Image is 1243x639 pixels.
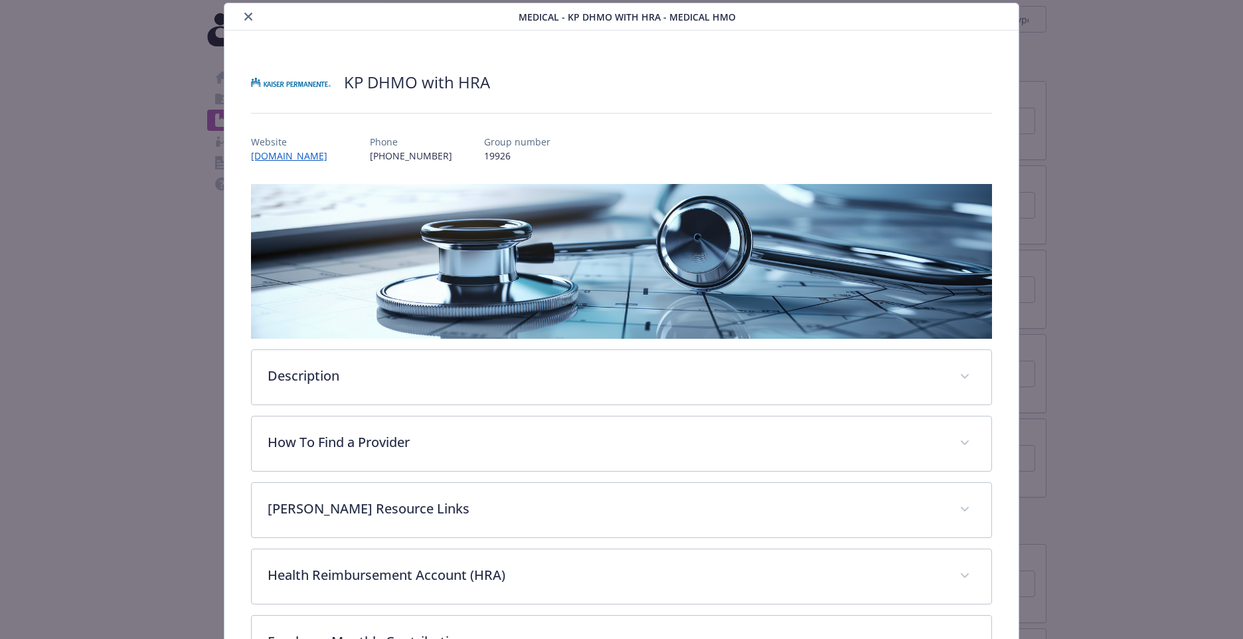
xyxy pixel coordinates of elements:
span: Medical - KP DHMO with HRA - Medical HMO [519,10,736,24]
p: Description [268,366,944,386]
div: Description [252,350,991,405]
p: Group number [484,135,550,149]
div: How To Find a Provider [252,416,991,471]
p: [PERSON_NAME] Resource Links [268,499,944,519]
p: 19926 [484,149,550,163]
button: close [240,9,256,25]
a: [DOMAIN_NAME] [251,149,338,162]
div: [PERSON_NAME] Resource Links [252,483,991,537]
p: How To Find a Provider [268,432,944,452]
p: Website [251,135,338,149]
p: [PHONE_NUMBER] [370,149,452,163]
div: Health Reimbursement Account (HRA) [252,549,991,604]
h2: KP DHMO with HRA [344,71,490,94]
p: Phone [370,135,452,149]
img: banner [251,184,992,339]
img: Kaiser Permanente Insurance Company [251,62,331,102]
p: Health Reimbursement Account (HRA) [268,565,944,585]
